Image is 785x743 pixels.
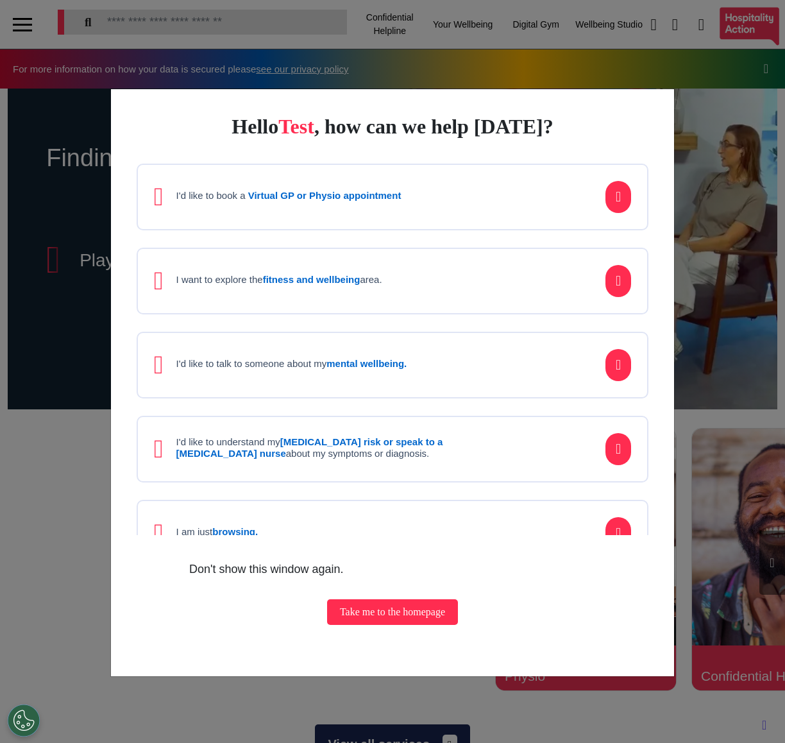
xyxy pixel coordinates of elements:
h4: I want to explore the area. [176,274,382,286]
strong: Virtual GP or Physio appointment [248,190,401,201]
h4: I'd like to talk to someone about my [176,358,407,370]
button: Open Preferences [8,705,40,737]
input: Agree to privacy policy [162,561,180,579]
h4: I'd like to understand my about my symptoms or diagnosis. [176,436,484,459]
div: Hello , how can we help [DATE]? [137,115,648,138]
button: Take me to the homepage [327,599,458,625]
strong: browsing. [212,526,258,537]
h4: I'd like to book a [176,190,401,201]
span: Test [278,115,314,138]
strong: fitness and wellbeing [263,274,360,285]
strong: mental wellbeing. [326,358,407,369]
h4: I am just [176,526,258,538]
strong: [MEDICAL_DATA] risk or speak to a [MEDICAL_DATA] nurse [176,436,443,459]
label: Don't show this window again. [189,561,344,579]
